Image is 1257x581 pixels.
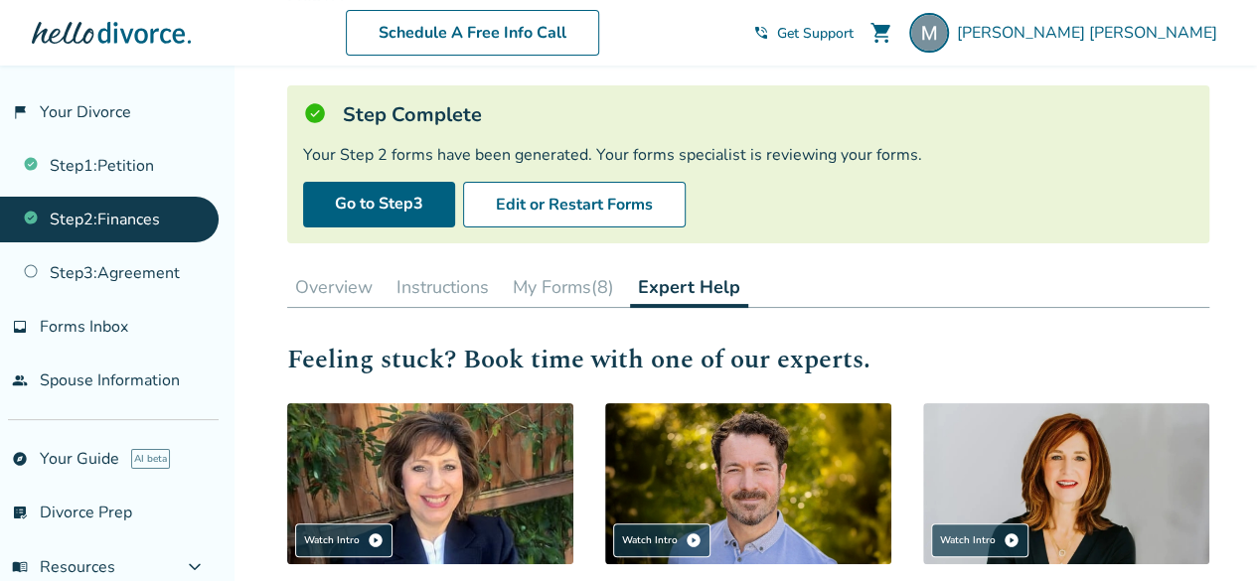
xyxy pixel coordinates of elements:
[630,267,748,308] button: Expert Help
[368,532,384,548] span: play_circle
[686,532,702,548] span: play_circle
[303,182,455,227] a: Go to Step3
[463,182,686,227] button: Edit or Restart Forms
[1158,486,1257,581] iframe: Chat Widget
[869,21,893,45] span: shopping_cart
[753,25,769,41] span: phone_in_talk
[505,267,622,307] button: My Forms(8)
[957,22,1225,44] span: [PERSON_NAME] [PERSON_NAME]
[613,523,710,557] div: Watch Intro
[12,505,28,520] span: list_alt_check
[12,559,28,575] span: menu_book
[343,101,482,128] h5: Step Complete
[389,267,497,307] button: Instructions
[909,13,949,53] img: Monica Cedeno
[605,403,891,564] img: John Duffy
[303,144,1193,166] div: Your Step 2 forms have been generated. Your forms specialist is reviewing your forms.
[753,24,854,43] a: phone_in_talkGet Support
[12,104,28,120] span: flag_2
[777,24,854,43] span: Get Support
[923,403,1209,564] img: Tami Wollensak
[12,556,115,578] span: Resources
[12,451,28,467] span: explore
[287,340,1209,379] h2: Feeling stuck? Book time with one of our experts.
[12,372,28,388] span: people
[40,316,128,338] span: Forms Inbox
[287,267,381,307] button: Overview
[1004,532,1020,548] span: play_circle
[295,523,393,557] div: Watch Intro
[287,403,573,564] img: Sandra Giudici
[183,555,207,579] span: expand_more
[12,319,28,335] span: inbox
[346,10,599,56] a: Schedule A Free Info Call
[931,523,1028,557] div: Watch Intro
[131,449,170,469] span: AI beta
